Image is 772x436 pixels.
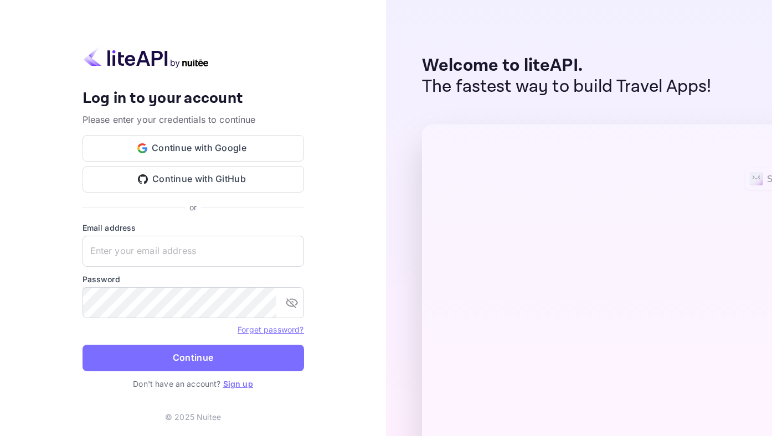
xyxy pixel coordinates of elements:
a: Sign up [223,379,253,388]
button: toggle password visibility [281,292,303,314]
p: Don't have an account? [83,378,304,390]
a: Forget password? [238,325,303,334]
label: Password [83,273,304,285]
label: Email address [83,222,304,233]
button: Continue [83,345,304,371]
img: liteapi [83,46,210,68]
input: Enter your email address [83,236,304,267]
p: or [189,201,197,213]
p: The fastest way to build Travel Apps! [422,76,712,97]
h4: Log in to your account [83,89,304,108]
button: Continue with GitHub [83,166,304,193]
p: © 2025 Nuitee [165,411,221,423]
button: Continue with Google [83,135,304,162]
p: Please enter your credentials to continue [83,113,304,126]
p: Welcome to liteAPI. [422,55,712,76]
a: Forget password? [238,324,303,335]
